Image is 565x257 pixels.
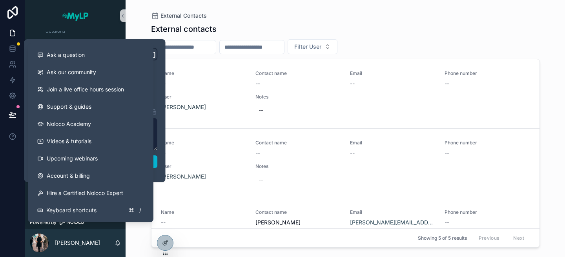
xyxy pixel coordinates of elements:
span: Ask our community [47,68,96,76]
span: Account & billing [47,172,90,180]
span: Phone number [445,140,530,146]
span: -- [445,149,449,157]
p: [PERSON_NAME] [55,239,100,247]
span: -- [445,80,449,87]
span: Showing 5 of 5 results [418,235,467,241]
span: Join a live office hours session [47,86,124,93]
button: Ask a question [31,46,150,64]
span: Ask a question [47,51,85,59]
span: Name [161,140,246,146]
div: scrollable content [25,31,126,216]
a: Account & billing [31,167,150,184]
span: -- [255,80,260,87]
span: Email [350,70,435,77]
span: Phone number [445,70,530,77]
a: Special Events [30,36,121,51]
a: Join a live office hours session [31,81,150,98]
span: Notes [255,163,530,170]
span: Contact name [255,140,341,146]
span: Notes [255,94,530,100]
button: Hire a Certified Noloco Expert [31,184,150,202]
h1: External contacts [151,24,217,35]
span: -- [350,149,355,157]
a: [PERSON_NAME] [161,173,206,180]
span: Videos & tutorials [47,137,91,145]
span: External Contacts [160,12,207,20]
a: [PERSON_NAME] [161,103,206,111]
span: User [161,163,246,170]
span: Support & guides [47,103,91,111]
a: Upcoming webinars [31,150,150,167]
div: -- [259,176,263,184]
a: Videos & tutorials [31,133,150,150]
span: Email [350,209,435,215]
img: App logo [62,9,89,22]
span: Name [161,209,246,215]
span: Name [161,70,246,77]
a: Noloco Academy [31,115,150,133]
span: Hire a Certified Noloco Expert [47,189,123,197]
a: Powered by [25,216,126,229]
a: Ask our community [31,64,150,81]
span: -- [445,219,449,226]
span: Keyboard shortcuts [46,206,97,214]
span: Contact name [255,70,341,77]
span: User [161,94,246,100]
span: Upcoming webinars [47,155,98,162]
span: -- [255,149,260,157]
button: Select Button [288,39,337,54]
span: [PERSON_NAME] [255,219,341,226]
span: Phone number [445,209,530,215]
button: Keyboard shortcuts/ [31,202,150,219]
span: Filter User [294,43,321,51]
span: / [137,207,143,213]
span: Email [350,140,435,146]
a: External Contacts [151,12,207,20]
span: -- [161,219,166,226]
div: -- [259,106,263,114]
span: Contact name [255,209,341,215]
span: Noloco Academy [47,120,91,128]
span: -- [350,80,355,87]
a: [PERSON_NAME][EMAIL_ADDRESS][DOMAIN_NAME] [350,219,435,226]
span: Powered by [30,219,56,226]
a: Support & guides [31,98,150,115]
